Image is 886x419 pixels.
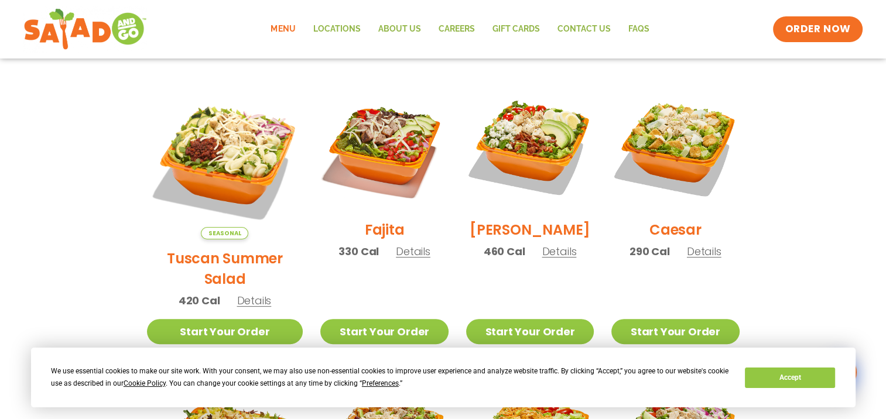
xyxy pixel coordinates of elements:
img: new-SAG-logo-768×292 [23,6,147,53]
img: Product photo for Tuscan Summer Salad [147,83,303,239]
h2: Caesar [649,219,702,240]
span: Preferences [362,379,399,387]
span: Details [687,244,721,259]
h2: Fajita [365,219,405,240]
span: 460 Cal [484,243,525,259]
div: Cookie Consent Prompt [31,348,856,407]
img: Product photo for Caesar Salad [611,83,739,211]
a: Careers [429,16,483,43]
a: Start Your Order [611,319,739,344]
a: ORDER NOW [773,16,862,42]
span: Details [237,293,271,308]
h2: [PERSON_NAME] [470,219,590,240]
span: 290 Cal [630,243,670,259]
a: Start Your Order [147,319,303,344]
a: Start Your Order [320,319,448,344]
span: ORDER NOW [785,22,850,36]
button: Accept [745,368,835,388]
a: Start Your Order [466,319,594,344]
a: FAQs [619,16,658,43]
span: Seasonal [201,227,248,239]
h2: Tuscan Summer Salad [147,248,303,289]
span: Details [542,244,576,259]
span: 420 Cal [179,293,220,308]
img: Product photo for Cobb Salad [466,83,594,211]
nav: Menu [262,16,658,43]
a: Locations [304,16,369,43]
a: Contact Us [548,16,619,43]
a: GIFT CARDS [483,16,548,43]
span: Cookie Policy [124,379,166,387]
span: Details [396,244,430,259]
img: Product photo for Fajita Salad [320,83,448,211]
span: 330 Cal [338,243,379,259]
div: We use essential cookies to make our site work. With your consent, we may also use non-essential ... [51,365,731,390]
a: About Us [369,16,429,43]
a: Menu [262,16,304,43]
